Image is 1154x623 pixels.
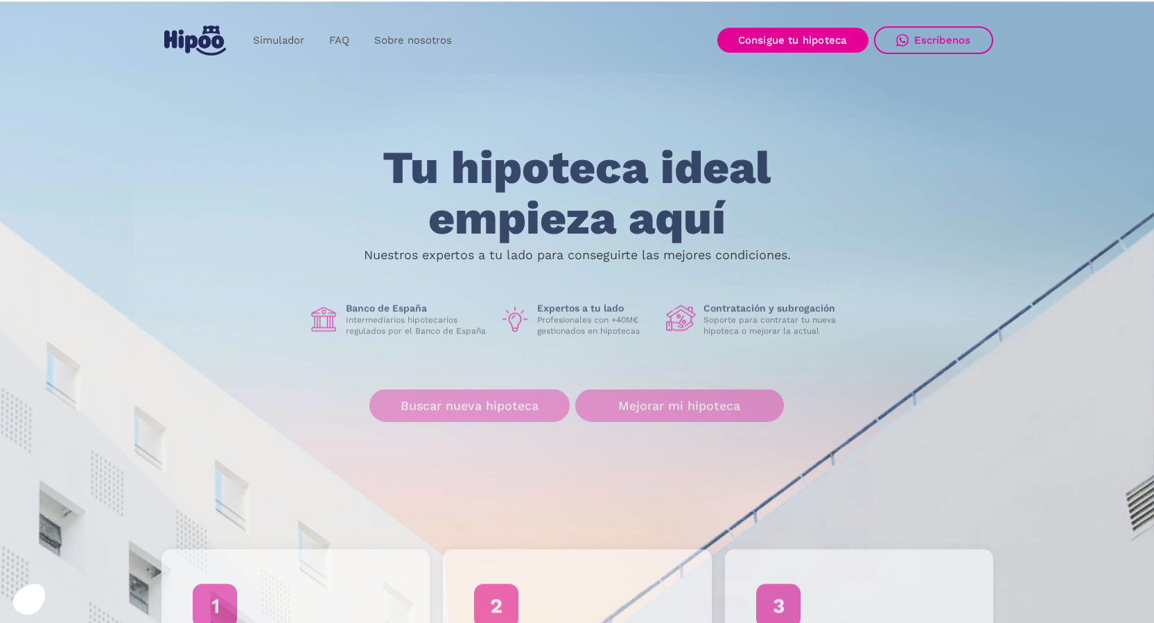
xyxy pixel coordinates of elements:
a: Mejorar mi hipoteca [575,389,784,422]
a: Simulador [241,27,317,54]
a: Buscar nueva hipoteca [369,389,570,422]
a: Consigue tu hipoteca [717,28,868,53]
div: Escríbenos [914,34,971,46]
h1: Tu hipoteca ideal empieza aquí [314,143,839,243]
a: FAQ [317,27,362,54]
p: Profesionales con +40M€ gestionados en hipotecas [537,315,655,337]
h1: Banco de España [346,302,489,315]
p: Intermediarios hipotecarios regulados por el Banco de España [346,315,489,337]
a: home [161,20,229,61]
a: Escríbenos [874,26,993,54]
a: Sobre nosotros [362,27,464,54]
p: Nuestros expertos a tu lado para conseguirte las mejores condiciones. [364,249,791,261]
p: Soporte para contratar tu nueva hipoteca o mejorar la actual [703,315,846,337]
h1: Contratación y subrogación [703,302,846,315]
h1: Expertos a tu lado [537,302,655,315]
